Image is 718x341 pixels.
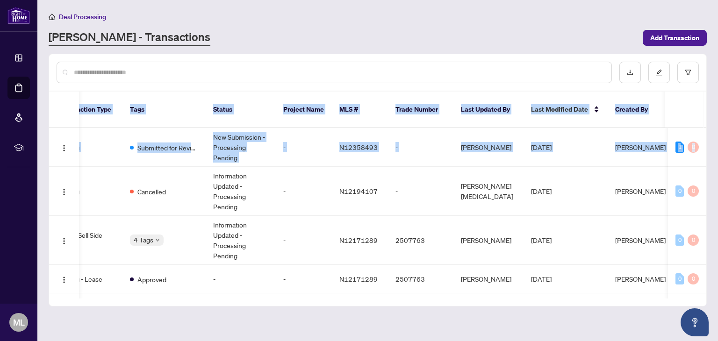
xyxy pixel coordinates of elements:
[137,274,166,284] span: Approved
[531,236,552,244] span: [DATE]
[155,238,160,242] span: down
[388,128,453,167] td: -
[524,92,608,128] th: Last Modified Date
[648,62,670,83] button: edit
[688,234,699,246] div: 0
[276,92,332,128] th: Project Name
[650,30,699,45] span: Add Transaction
[675,185,684,197] div: 0
[122,92,206,128] th: Tags
[643,30,707,46] button: Add Transaction
[675,142,684,153] div: 1
[619,62,641,83] button: download
[52,265,122,293] td: Listing - Lease
[339,236,378,244] span: N12171289
[675,234,684,246] div: 0
[615,187,666,195] span: [PERSON_NAME]
[206,128,276,167] td: New Submission - Processing Pending
[7,7,30,24] img: logo
[60,237,68,245] img: Logo
[388,92,453,128] th: Trade Number
[13,316,25,329] span: ML
[206,167,276,216] td: Information Updated - Processing Pending
[332,92,388,128] th: MLS #
[57,233,72,248] button: Logo
[60,276,68,284] img: Logo
[627,69,633,76] span: download
[276,265,332,293] td: -
[685,69,691,76] span: filter
[681,308,709,336] button: Open asap
[134,234,153,245] span: 4 Tags
[339,187,378,195] span: N12194107
[60,188,68,196] img: Logo
[49,29,210,46] a: [PERSON_NAME] - Transactions
[688,185,699,197] div: 0
[276,128,332,167] td: -
[453,167,524,216] td: [PERSON_NAME][MEDICAL_DATA]
[206,216,276,265] td: Information Updated - Processing Pending
[52,216,122,265] td: Deal - Sell Side Lease
[339,275,378,283] span: N12171289
[339,143,378,151] span: N12358493
[49,14,55,20] span: home
[453,128,524,167] td: [PERSON_NAME]
[57,184,72,199] button: Logo
[453,216,524,265] td: [PERSON_NAME]
[615,143,666,151] span: [PERSON_NAME]
[531,187,552,195] span: [DATE]
[57,140,72,155] button: Logo
[688,142,699,153] div: 0
[60,144,68,152] img: Logo
[52,128,122,167] td: Listing
[688,273,699,284] div: 0
[531,143,552,151] span: [DATE]
[276,167,332,216] td: -
[675,273,684,284] div: 0
[615,236,666,244] span: [PERSON_NAME]
[453,92,524,128] th: Last Updated By
[677,62,699,83] button: filter
[206,92,276,128] th: Status
[453,265,524,293] td: [PERSON_NAME]
[656,69,662,76] span: edit
[531,104,588,114] span: Last Modified Date
[59,13,106,21] span: Deal Processing
[388,216,453,265] td: 2507763
[52,167,122,216] td: Listing
[276,216,332,265] td: -
[388,167,453,216] td: -
[52,92,122,128] th: Transaction Type
[57,271,72,286] button: Logo
[137,186,166,197] span: Cancelled
[531,275,552,283] span: [DATE]
[615,275,666,283] span: [PERSON_NAME]
[137,142,198,153] span: Submitted for Review
[206,265,276,293] td: -
[388,265,453,293] td: 2507763
[608,92,664,128] th: Created By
